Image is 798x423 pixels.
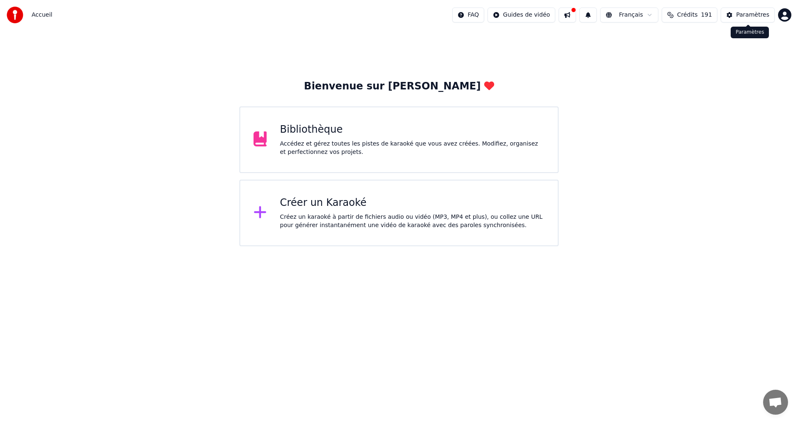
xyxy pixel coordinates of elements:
button: Paramètres [721,7,775,22]
button: Crédits191 [662,7,717,22]
span: Crédits [677,11,697,19]
div: Paramètres [736,11,769,19]
div: Créer un Karaoké [280,196,545,210]
div: Bibliothèque [280,123,545,136]
div: Créez un karaoké à partir de fichiers audio ou vidéo (MP3, MP4 et plus), ou collez une URL pour g... [280,213,545,230]
div: Bienvenue sur [PERSON_NAME] [304,80,494,93]
div: Accédez et gérez toutes les pistes de karaoké que vous avez créées. Modifiez, organisez et perfec... [280,140,545,156]
div: Paramètres [731,27,769,38]
button: FAQ [452,7,484,22]
a: Ouvrir le chat [763,390,788,415]
img: youka [7,7,23,23]
span: 191 [701,11,712,19]
nav: breadcrumb [32,11,52,19]
span: Accueil [32,11,52,19]
button: Guides de vidéo [488,7,555,22]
